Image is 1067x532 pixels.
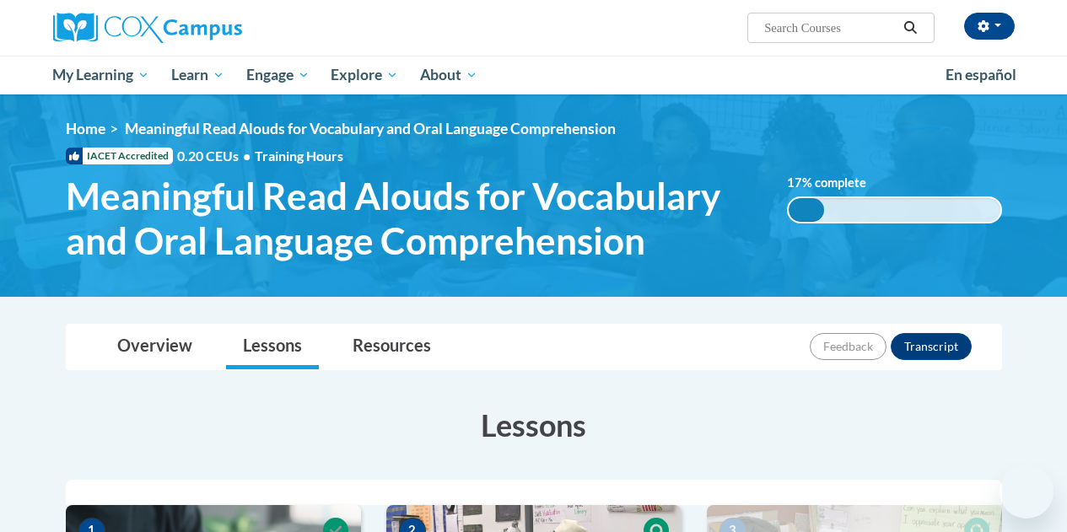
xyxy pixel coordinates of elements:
span: 0.20 CEUs [177,147,255,165]
button: Feedback [810,333,886,360]
span: Learn [171,65,224,85]
span: Explore [331,65,398,85]
div: 17% [789,198,825,222]
a: Lessons [226,325,319,369]
button: Search [897,18,923,38]
button: Transcript [891,333,972,360]
span: IACET Accredited [66,148,173,164]
a: About [409,56,488,94]
span: Engage [246,65,310,85]
input: Search Courses [763,18,897,38]
a: Explore [320,56,409,94]
label: % complete [787,174,884,192]
div: Main menu [40,56,1027,94]
a: Learn [160,56,235,94]
a: Resources [336,325,448,369]
img: Cox Campus [53,13,242,43]
a: Engage [235,56,321,94]
span: 17 [787,175,802,190]
span: Meaningful Read Alouds for Vocabulary and Oral Language Comprehension [125,120,616,137]
span: About [420,65,477,85]
span: My Learning [52,65,149,85]
button: Account Settings [964,13,1015,40]
a: En español [935,57,1027,93]
span: Training Hours [255,148,343,164]
h3: Lessons [66,404,1002,446]
span: En español [946,66,1016,83]
a: Home [66,120,105,137]
iframe: Button to launch messaging window [1000,465,1054,519]
span: Meaningful Read Alouds for Vocabulary and Oral Language Comprehension [66,174,762,263]
a: Overview [100,325,209,369]
a: My Learning [42,56,161,94]
span: • [243,148,251,164]
a: Cox Campus [53,13,357,43]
